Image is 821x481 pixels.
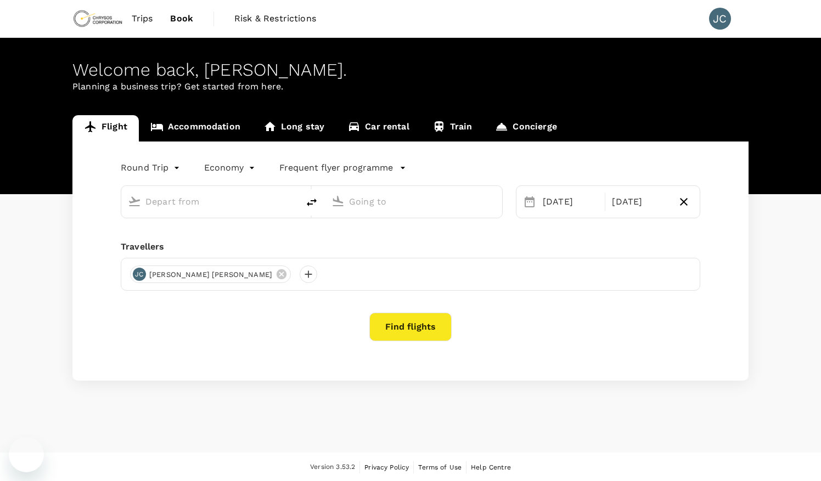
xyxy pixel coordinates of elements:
div: JC [709,8,731,30]
button: Find flights [369,313,452,341]
div: Round Trip [121,159,182,177]
span: Risk & Restrictions [234,12,316,25]
a: Accommodation [139,115,252,142]
a: Car rental [336,115,421,142]
span: Trips [132,12,153,25]
a: Long stay [252,115,336,142]
div: JC[PERSON_NAME] [PERSON_NAME] [130,265,291,283]
span: Privacy Policy [364,463,409,471]
div: JC [133,268,146,281]
a: Help Centre [471,461,511,473]
p: Planning a business trip? Get started from here. [72,80,749,93]
span: [PERSON_NAME] [PERSON_NAME] [143,269,279,280]
img: Chrysos Corporation [72,7,123,31]
div: Travellers [121,240,700,253]
iframe: Button to launch messaging window [9,437,44,472]
span: Help Centre [471,463,511,471]
a: Flight [72,115,139,142]
a: Terms of Use [418,461,462,473]
input: Depart from [145,193,275,210]
a: Privacy Policy [364,461,409,473]
div: Welcome back , [PERSON_NAME] . [72,60,749,80]
div: [DATE] [608,191,672,213]
button: delete [299,189,325,216]
a: Train [421,115,484,142]
div: [DATE] [538,191,603,213]
span: Version 3.53.2 [310,462,355,473]
input: Going to [349,193,479,210]
button: Frequent flyer programme [279,161,406,174]
span: Terms of Use [418,463,462,471]
button: Open [291,200,293,202]
div: Economy [204,159,257,177]
span: Book [170,12,193,25]
a: Concierge [483,115,568,142]
button: Open [494,200,497,202]
p: Frequent flyer programme [279,161,393,174]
